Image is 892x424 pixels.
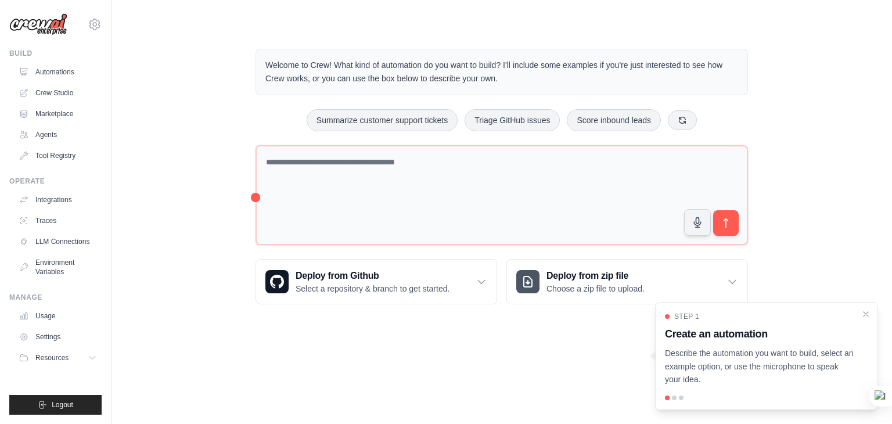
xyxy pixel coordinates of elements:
a: Traces [14,211,102,230]
button: Score inbound leads [567,109,661,131]
a: Marketplace [14,105,102,123]
a: Crew Studio [14,84,102,102]
img: Logo [9,13,67,35]
span: Resources [35,353,69,362]
p: Welcome to Crew! What kind of automation do you want to build? I'll include some examples if you'... [265,59,738,85]
span: Step 1 [674,312,699,321]
a: Integrations [14,191,102,209]
span: Logout [52,400,73,409]
div: Manage [9,293,102,302]
a: LLM Connections [14,232,102,251]
h3: Create an automation [665,326,854,342]
h3: Deploy from zip file [546,269,645,283]
div: Build [9,49,102,58]
a: Settings [14,328,102,346]
a: Environment Variables [14,253,102,281]
button: Summarize customer support tickets [307,109,458,131]
a: Usage [14,307,102,325]
p: Choose a zip file to upload. [546,283,645,294]
h3: Deploy from Github [296,269,449,283]
button: Logout [9,395,102,415]
a: Agents [14,125,102,144]
p: Describe the automation you want to build, select an example option, or use the microphone to spe... [665,347,854,386]
a: Tool Registry [14,146,102,165]
div: Operate [9,177,102,186]
button: Triage GitHub issues [465,109,560,131]
a: Automations [14,63,102,81]
p: Select a repository & branch to get started. [296,283,449,294]
button: Close walkthrough [861,310,871,319]
button: Resources [14,348,102,367]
